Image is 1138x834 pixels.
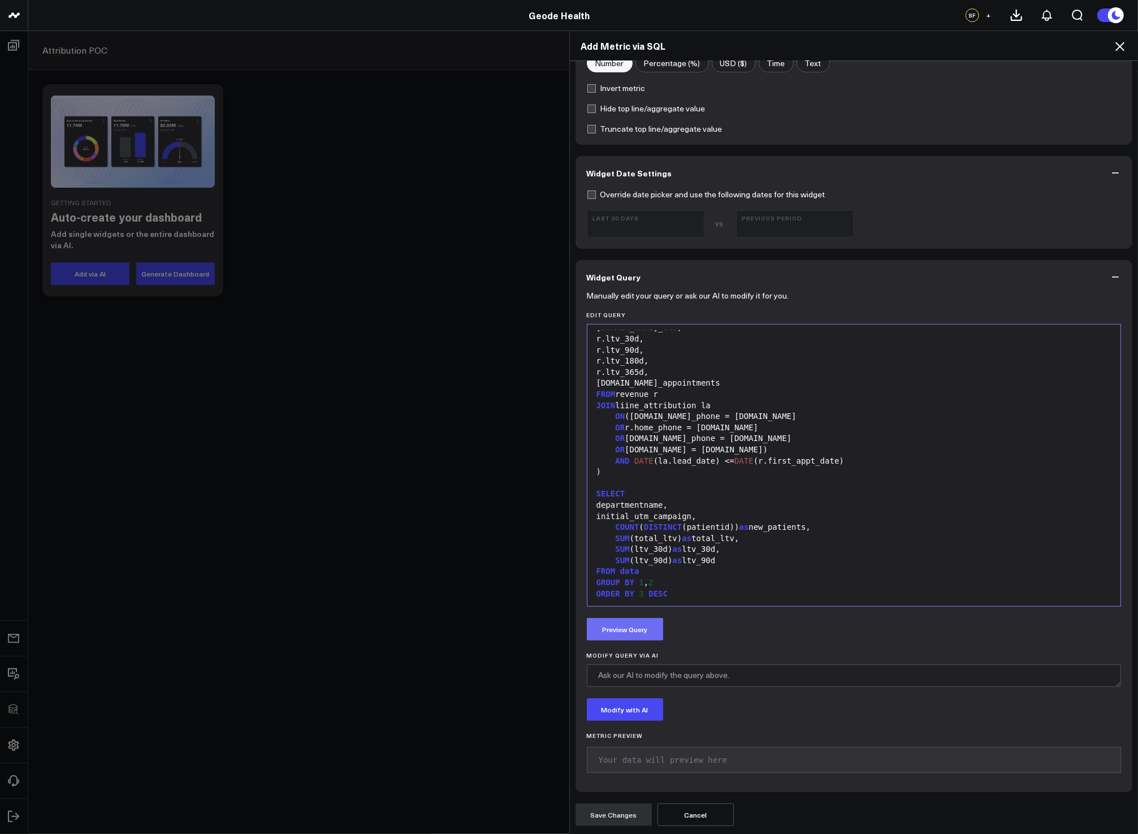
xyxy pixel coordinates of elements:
[593,522,1115,533] div: ( (patientid)) new_patients,
[596,578,620,587] span: GROUP
[593,367,1115,378] div: r.ltv_365d,
[615,556,629,565] span: SUM
[593,433,1115,444] div: [DOMAIN_NAME]_phone = [DOMAIN_NAME]
[587,273,641,282] span: Widget Query
[639,578,643,587] span: 1
[759,54,794,72] label: Time
[982,8,996,22] button: +
[615,534,629,543] span: SUM
[672,545,682,554] span: as
[587,652,1122,659] label: Modify Query via AI
[593,456,1115,467] div: (la.lead_date) <= (r.first_appt_date)
[615,434,625,443] span: OR
[672,556,682,565] span: as
[596,401,616,410] span: JOIN
[593,533,1115,545] div: (total_ltv) total_ltv,
[620,567,639,576] span: data
[593,378,1115,389] div: [DOMAIN_NAME]_appointments
[581,40,1127,52] h2: Add Metric via SQL
[593,334,1115,345] div: r.ltv_30d,
[966,8,979,22] div: SF
[593,444,1115,456] div: [DOMAIN_NAME] = [DOMAIN_NAME])
[576,260,1133,294] button: Widget Query
[625,578,634,587] span: BY
[587,190,825,199] label: Override date picker and use the following dates for this widget
[625,589,634,598] span: BY
[593,422,1115,434] div: r.home_phone = [DOMAIN_NAME]
[635,54,709,72] label: Percentage (%)
[587,84,646,93] label: Invert metric
[596,567,616,576] span: FROM
[587,104,706,113] label: Hide top line/aggregate value
[648,589,668,598] span: DESC
[593,555,1115,567] div: (ltv_90d) ltv_90d
[682,534,691,543] span: as
[593,511,1115,522] div: initial_utm_campaign,
[615,522,639,531] span: COUNT
[986,11,992,19] span: +
[587,168,672,178] span: Widget Date Settings
[593,544,1115,555] div: (ltv_30d) ltv_30d,
[587,124,722,133] label: Truncate top line/aggregate value
[593,577,1115,589] div: ,
[742,215,847,222] b: Previous Period
[593,466,1115,478] div: )
[593,215,698,222] b: Last 30 Days
[639,589,643,598] span: 3
[739,522,748,531] span: as
[712,54,756,72] label: USD ($)
[596,390,616,399] span: FROM
[593,345,1115,356] div: r.ltv_90d,
[596,489,625,498] span: SELECT
[587,618,663,641] button: Preview Query
[734,456,754,465] span: DATE
[587,698,663,721] button: Modify with AI
[529,9,590,21] a: Geode Health
[797,54,830,72] label: Text
[615,545,629,554] span: SUM
[587,54,633,72] label: Number
[657,803,734,826] button: Cancel
[710,221,730,227] div: VS
[615,456,629,465] span: AND
[615,412,625,421] span: ON
[596,589,620,598] span: ORDER
[593,500,1115,511] div: departmentname,
[587,747,1122,773] pre: Your data will preview here
[587,210,704,237] button: Last 30 Days
[644,522,682,531] span: DISTINCT
[593,400,1115,412] div: liine_attribution la
[615,445,625,454] span: OR
[615,423,625,432] span: OR
[648,578,653,587] span: 2
[736,210,854,237] button: Previous Period
[593,356,1115,367] div: r.ltv_180d,
[593,411,1115,422] div: ([DOMAIN_NAME]_phone = [DOMAIN_NAME]
[593,389,1115,400] div: revenue r
[587,312,1122,318] label: Edit Query
[576,156,1133,190] button: Widget Date Settings
[587,732,1122,739] h6: Metric Preview
[576,803,652,826] button: Save Changes
[587,291,789,300] p: Manually edit your query or ask our AI to modify it for you.
[634,456,654,465] span: DATE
